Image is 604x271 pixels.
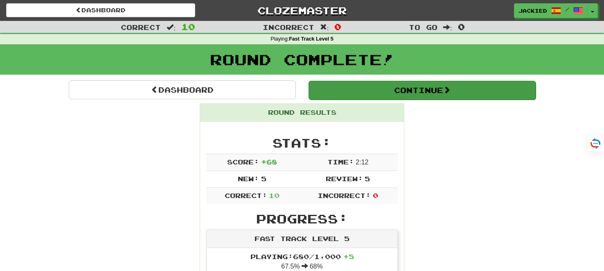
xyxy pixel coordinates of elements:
[263,23,314,31] span: Incorrect
[327,158,354,166] span: Time:
[69,80,296,99] a: Dashboard
[3,51,601,68] h1: Round Complete!
[206,136,398,150] h2: Stats:
[356,159,368,166] span: 2 : 12
[518,7,547,14] span: jackied
[309,81,536,100] button: Continue
[250,253,354,260] span: Playing: 680 / 1,000
[343,253,354,260] span: + 5
[200,104,404,122] div: Round Results
[514,3,588,18] a: jackied /
[318,191,371,199] span: Incorrect:
[6,3,195,17] a: Dashboard
[227,158,259,166] span: Score:
[238,175,259,182] span: New:
[365,175,370,182] span: 5
[326,175,363,182] span: Review:
[565,7,569,12] span: /
[373,191,378,199] span: 0
[261,175,266,182] span: 5
[121,23,161,31] span: Correct
[261,158,277,166] span: + 68
[167,24,176,31] span: :
[458,22,465,32] span: 0
[207,3,397,18] a: Clozemaster
[289,36,334,42] strong: Fast Track Level 5
[181,22,195,32] span: 10
[269,191,279,199] span: 10
[206,212,398,225] h2: Progress:
[320,24,329,31] span: :
[207,230,397,248] div: Fast Track Level 5
[334,22,341,32] span: 0
[409,23,437,31] span: To go
[443,24,452,31] span: :
[225,191,267,199] span: Correct:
